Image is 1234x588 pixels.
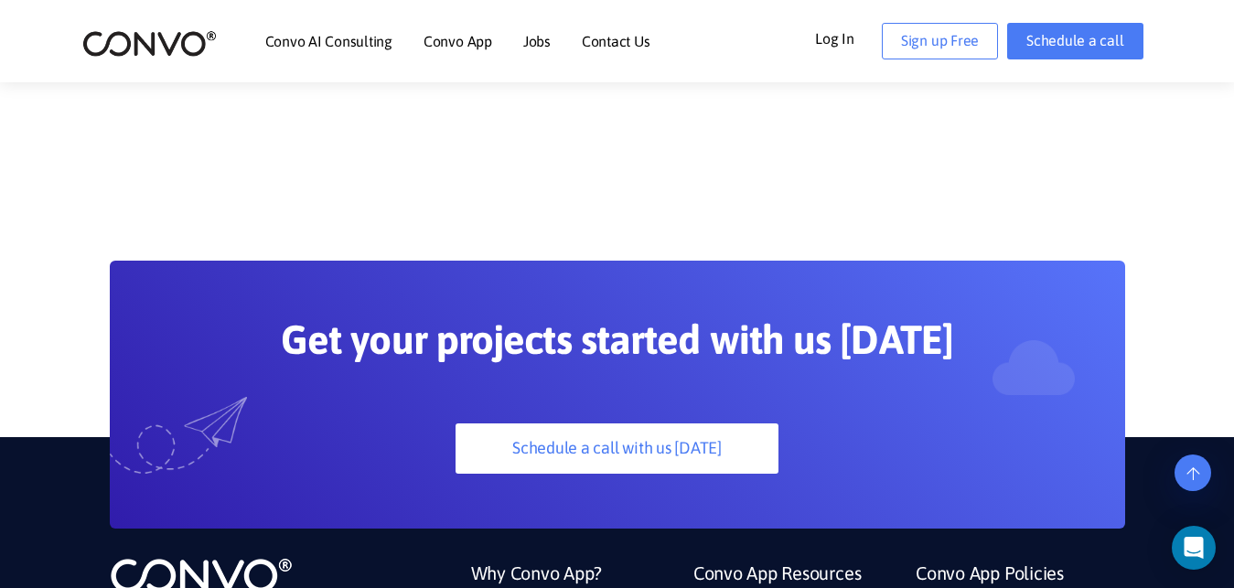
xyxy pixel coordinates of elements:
[1007,23,1143,59] a: Schedule a call
[197,315,1038,378] h2: Get your projects started with us [DATE]
[523,34,551,48] a: Jobs
[456,423,778,474] a: Schedule a call with us [DATE]
[882,23,998,59] a: Sign up Free
[1172,526,1216,570] div: Open Intercom Messenger
[815,23,882,52] a: Log In
[265,34,392,48] a: Convo AI Consulting
[582,34,650,48] a: Contact Us
[424,34,492,48] a: Convo App
[82,29,217,58] img: logo_2.png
